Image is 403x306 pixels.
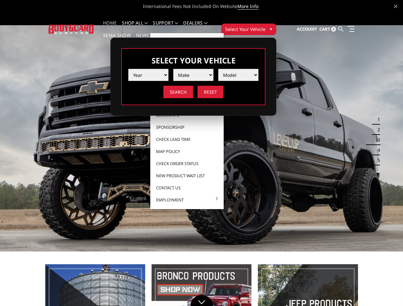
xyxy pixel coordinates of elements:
a: Cart 0 [319,21,336,38]
a: shop all [122,21,148,33]
button: Select Your Vehicle [221,24,276,35]
a: Support [153,21,178,33]
a: Contact Us [153,182,221,194]
input: Search [163,86,193,98]
h3: Select Your Vehicle [128,55,258,66]
span: Select Your Vehicle [225,26,265,33]
a: SEMA Show [103,33,131,46]
a: Sponsorship [153,121,221,133]
select: Please select the value from list. [128,69,168,81]
button: 3 of 5 [374,135,380,145]
span: Cart [319,26,330,32]
button: 5 of 5 [374,155,380,165]
a: MAP Policy [153,145,221,157]
a: New Product Wait List [153,170,221,182]
a: More Info [237,3,258,10]
a: Check Order Status [153,157,221,170]
button: 4 of 5 [374,145,380,155]
button: 1 of 5 [374,114,380,125]
span: ▾ [270,25,272,32]
a: Home [103,21,117,33]
button: 2 of 5 [374,125,380,135]
input: Reset [198,86,223,98]
select: Please select the value from list. [173,69,213,81]
span: 0 [331,27,336,32]
img: BODYGUARD BUMPERS [49,25,94,33]
a: News [136,33,149,46]
a: Employment [153,194,221,206]
a: FAQ [153,36,221,48]
a: Account [297,21,317,38]
a: Check Lead Time [153,133,221,145]
a: Dealers [183,21,207,33]
span: Account [297,26,317,32]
